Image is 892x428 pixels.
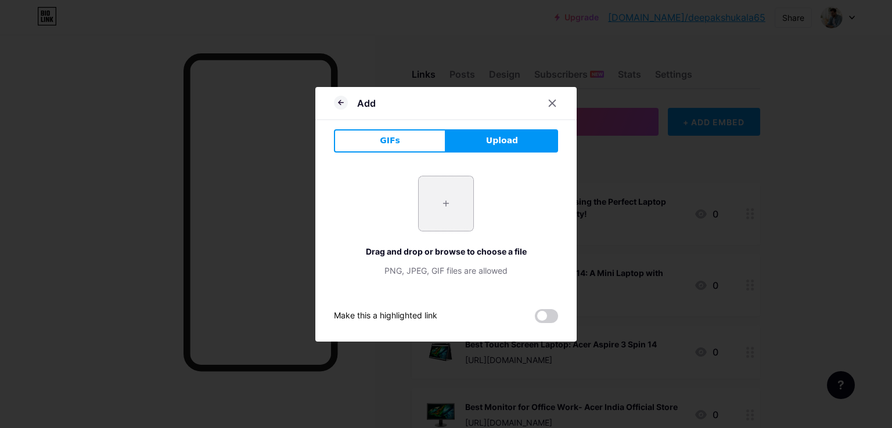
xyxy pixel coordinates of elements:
div: v 4.0.25 [33,19,57,28]
div: Add [357,96,376,110]
button: Upload [446,129,558,153]
div: Domain Overview [44,68,104,76]
img: tab_domain_overview_orange.svg [31,67,41,77]
img: tab_keywords_by_traffic_grey.svg [116,67,125,77]
span: GIFs [380,135,400,147]
div: Domain: [DOMAIN_NAME] [30,30,128,39]
div: Drag and drop or browse to choose a file [334,245,558,257]
div: Keywords by Traffic [128,68,196,76]
img: logo_orange.svg [19,19,28,28]
img: website_grey.svg [19,30,28,39]
div: Make this a highlighted link [334,309,437,323]
div: PNG, JPEG, GIF files are allowed [334,264,558,277]
span: Upload [486,135,518,147]
button: GIFs [334,129,446,153]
